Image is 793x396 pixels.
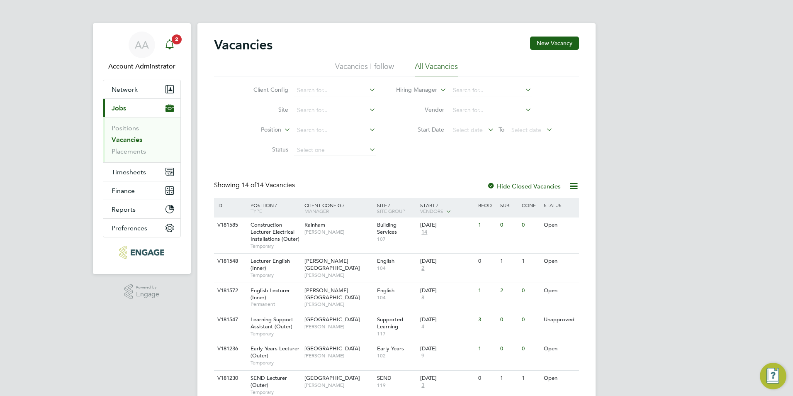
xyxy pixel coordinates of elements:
[377,221,397,235] span: Building Services
[476,312,498,328] div: 3
[215,218,244,233] div: V181585
[112,187,135,195] span: Finance
[453,126,483,134] span: Select date
[520,312,541,328] div: 0
[214,181,297,190] div: Showing
[377,316,403,330] span: Supported Learning
[420,287,474,294] div: [DATE]
[304,208,329,214] span: Manager
[377,374,392,381] span: SEND
[304,257,360,271] span: [PERSON_NAME][GEOGRAPHIC_DATA]
[103,99,180,117] button: Jobs
[530,37,579,50] button: New Vacancy
[389,86,437,94] label: Hiring Manager
[498,341,520,357] div: 0
[294,125,376,136] input: Search for...
[103,246,181,259] a: Go to home page
[251,316,293,330] span: Learning Support Assistant (Outer)
[396,126,444,133] label: Start Date
[215,198,244,212] div: ID
[542,198,578,212] div: Status
[241,181,256,189] span: 14 of
[420,208,443,214] span: Vendors
[103,117,180,162] div: Jobs
[415,61,458,76] li: All Vacancies
[241,181,295,189] span: 14 Vacancies
[251,272,300,279] span: Temporary
[304,287,360,301] span: [PERSON_NAME][GEOGRAPHIC_DATA]
[420,294,426,301] span: 8
[215,371,244,386] div: V181230
[542,371,578,386] div: Open
[294,144,376,156] input: Select one
[476,341,498,357] div: 1
[520,283,541,298] div: 0
[304,301,373,308] span: [PERSON_NAME]
[377,265,416,271] span: 104
[496,124,507,135] span: To
[420,345,474,352] div: [DATE]
[161,32,178,58] a: 2
[234,126,281,134] label: Position
[112,136,142,144] a: Vacancies
[450,105,532,116] input: Search for...
[251,287,290,301] span: English Lecturer (Inner)
[304,382,373,389] span: [PERSON_NAME]
[112,205,136,213] span: Reports
[420,229,428,236] span: 14
[112,168,146,176] span: Timesheets
[304,345,360,352] span: [GEOGRAPHIC_DATA]
[302,198,375,218] div: Client Config /
[420,258,474,265] div: [DATE]
[542,341,578,357] div: Open
[112,147,146,155] a: Placements
[476,254,498,269] div: 0
[103,80,180,98] button: Network
[420,265,426,272] span: 2
[112,224,147,232] span: Preferences
[215,254,244,269] div: V181548
[476,283,498,298] div: 1
[377,345,404,352] span: Early Years
[304,229,373,235] span: [PERSON_NAME]
[304,352,373,359] span: [PERSON_NAME]
[251,345,299,359] span: Early Years Lecturer (Outer)
[304,272,373,279] span: [PERSON_NAME]
[103,219,180,237] button: Preferences
[135,39,149,50] span: AA
[476,371,498,386] div: 0
[377,257,394,264] span: English
[377,352,416,359] span: 102
[124,284,160,300] a: Powered byEngage
[215,283,244,298] div: V181572
[476,198,498,212] div: Reqd
[377,287,394,294] span: English
[520,341,541,357] div: 0
[542,283,578,298] div: Open
[520,198,541,212] div: Conf
[377,236,416,242] span: 107
[251,389,300,396] span: Temporary
[93,23,191,274] nav: Main navigation
[377,330,416,337] span: 117
[294,105,376,116] input: Search for...
[103,181,180,200] button: Finance
[476,218,498,233] div: 1
[103,200,180,218] button: Reports
[498,254,520,269] div: 1
[450,85,532,96] input: Search for...
[112,86,138,93] span: Network
[251,243,300,249] span: Temporary
[520,218,541,233] div: 0
[251,359,300,366] span: Temporary
[103,163,180,181] button: Timesheets
[251,374,287,389] span: SEND Lecturer (Outer)
[542,254,578,269] div: Open
[377,294,416,301] span: 104
[103,61,181,71] span: Account Adminstrator
[112,124,139,132] a: Positions
[241,106,288,113] label: Site
[214,37,272,53] h2: Vacancies
[420,316,474,323] div: [DATE]
[304,221,325,228] span: Rainham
